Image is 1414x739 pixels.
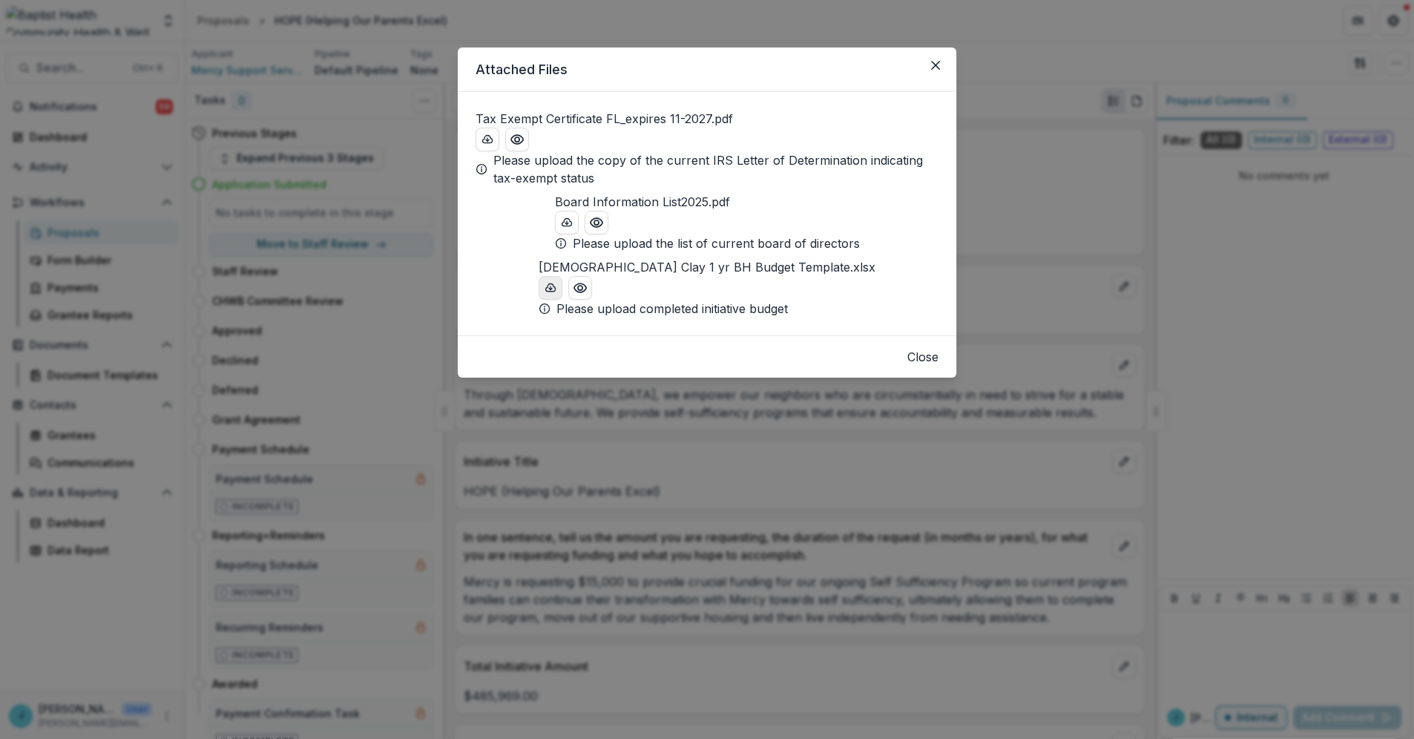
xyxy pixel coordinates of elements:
p: Board Information List2025.pdf [555,193,730,211]
p: Please upload the copy of the current IRS Letter of Determination indicating tax-exempt status [493,151,938,187]
button: download-button [476,128,499,151]
p: Please upload completed initiative budget [556,300,788,318]
p: [DEMOGRAPHIC_DATA] Clay 1 yr BH Budget Template.xlsx [539,258,875,276]
button: Preview Tax Exempt Certificate FL_expires 11-2027.pdf [505,128,529,151]
p: Tax Exempt Certificate FL_expires 11-2027.pdf [476,110,733,128]
header: Attached Files [458,47,956,92]
button: Close [924,53,947,77]
button: Preview Baptist Clay 1 yr BH Budget Template.xlsx [568,276,592,300]
button: Close [907,348,938,366]
button: download-button [555,211,579,234]
button: download-button [539,276,562,300]
p: Please upload the list of current board of directors [573,234,860,252]
button: Preview Board Information List2025.pdf [585,211,608,234]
